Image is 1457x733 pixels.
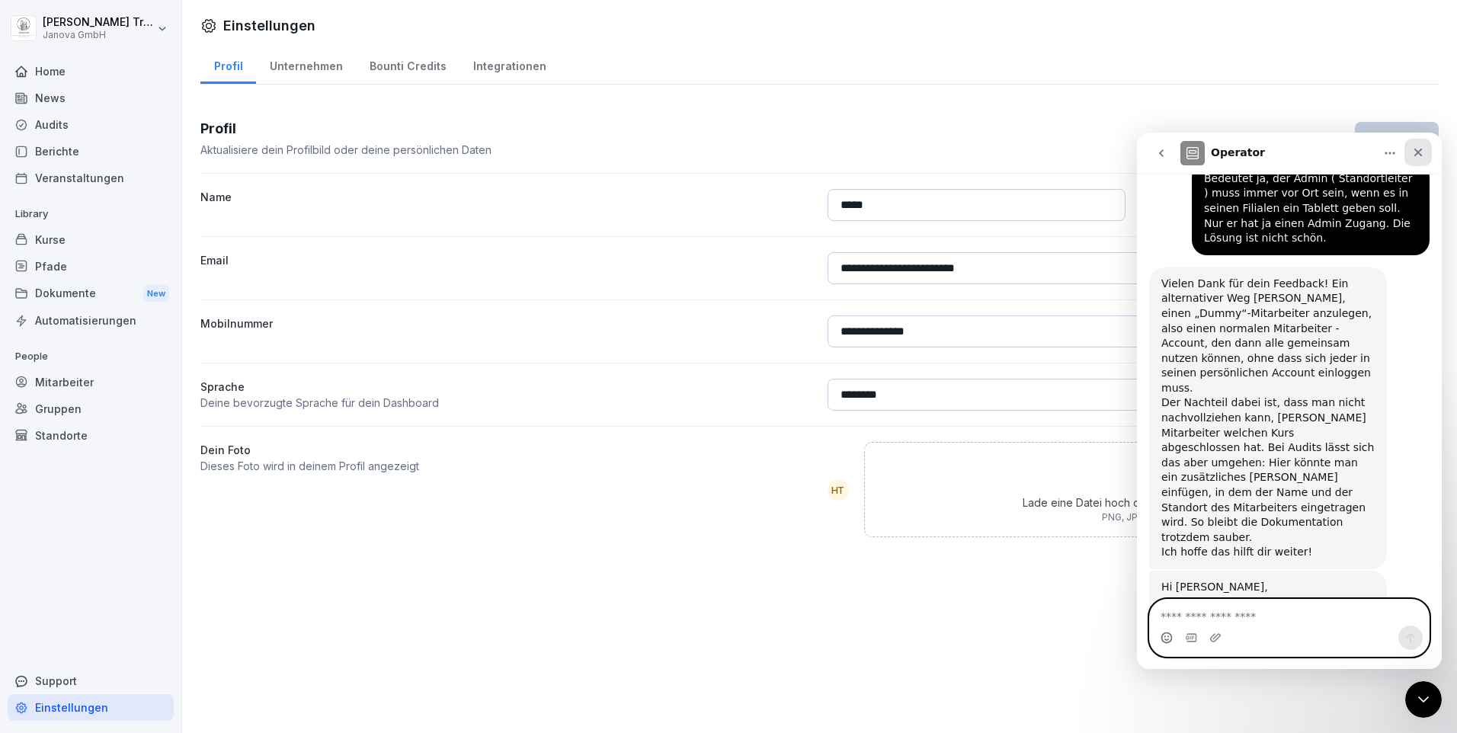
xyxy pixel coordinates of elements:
p: Aktualisiere dein Profilbild oder deine persönlichen Daten [200,142,492,158]
p: Lade eine Datei hoch oder ziehe sie in das Fenster [1023,495,1279,511]
p: Dieses Foto wird in deinem Profil angezeigt [200,458,812,474]
a: Profil [200,45,256,84]
a: Bounti Credits [356,45,460,84]
a: Home [8,58,174,85]
a: Standorte [8,422,174,449]
div: Hi [PERSON_NAME],vielen Dank für deine Geduld! Alles sollte jetzt wieder normal funktionieren. Zu... [12,438,250,606]
p: Library [8,202,174,226]
p: [PERSON_NAME] Trautmann [43,16,154,29]
a: Gruppen [8,395,174,422]
a: Unternehmen [256,45,356,84]
button: Anhang hochladen [72,499,85,511]
a: Berichte [8,138,174,165]
a: News [8,85,174,111]
div: Dokumente [8,280,174,308]
a: Integrationen [460,45,559,84]
div: Miriam sagt… [12,438,293,633]
label: Mobilnummer [200,315,812,347]
div: Speichern [1367,130,1427,146]
textarea: Nachricht senden... [13,467,292,493]
a: DokumenteNew [8,280,174,308]
label: Dein Foto [200,442,812,458]
div: HT [828,479,849,501]
a: Veranstaltungen [8,165,174,191]
p: Janova GmbH [43,30,154,40]
p: PNG, JPG bis zu 10MB [1023,511,1279,524]
a: Einstellungen [8,694,174,721]
div: Support [8,667,174,694]
div: New [143,285,169,302]
h3: Profil [200,118,492,139]
label: Email [200,252,812,284]
a: Automatisierungen [8,307,174,334]
p: Sprache [200,379,812,395]
div: Hi [PERSON_NAME], vielen Dank für deine Geduld! Alles sollte jetzt wieder normal funktionieren. Z... [24,447,238,567]
p: Deine bevorzugte Sprache für dein Dashboard [200,395,812,411]
h1: Einstellungen [223,15,315,36]
iframe: Intercom live chat [1137,133,1442,669]
a: Pfade [8,253,174,280]
button: Speichern [1355,122,1439,154]
a: Kurse [8,226,174,253]
a: Audits [8,111,174,138]
iframe: Intercom live chat [1405,681,1442,718]
a: Mitarbeiter [8,369,174,395]
button: GIF-Auswahl [48,499,60,511]
p: People [8,344,174,369]
label: Name [200,189,812,221]
button: Emoji-Auswahl [24,499,36,511]
button: Sende eine Nachricht… [261,493,286,517]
